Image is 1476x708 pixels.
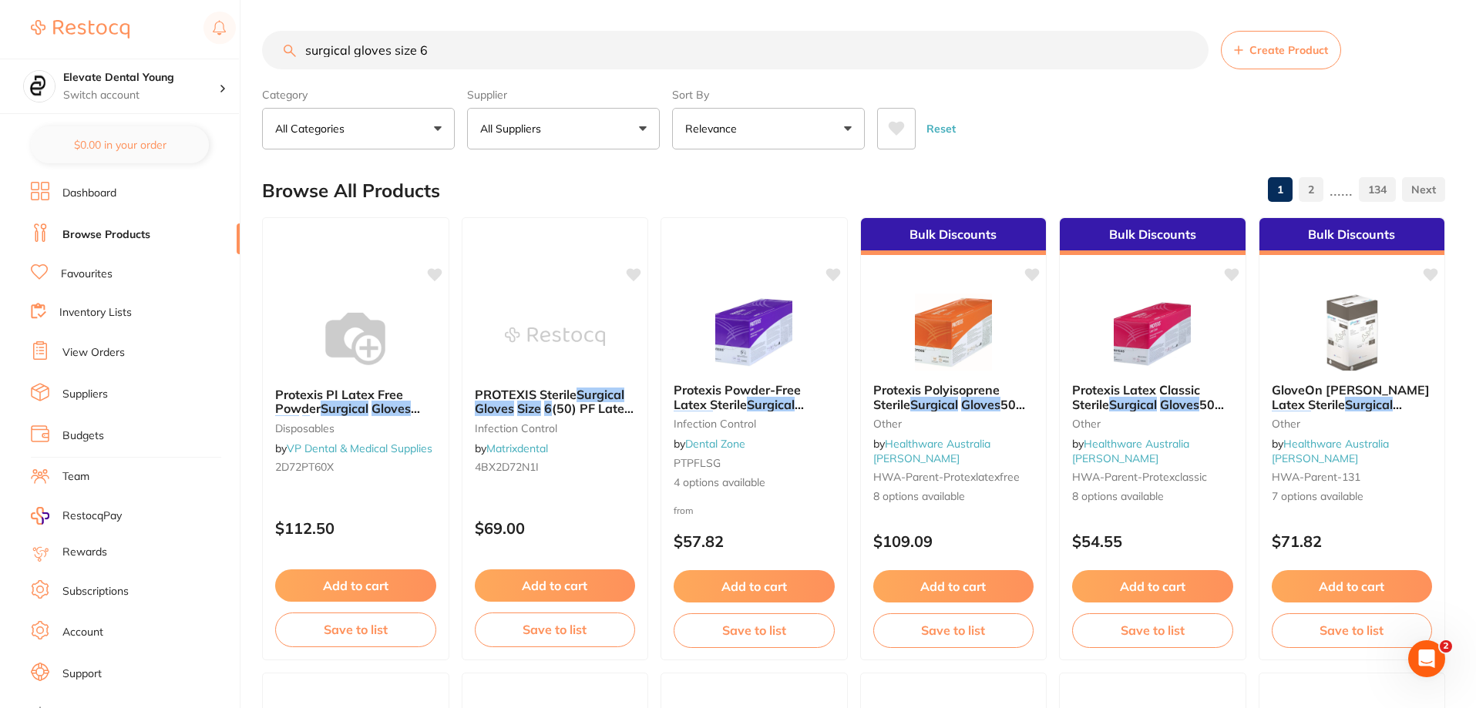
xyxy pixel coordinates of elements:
p: $109.09 [873,532,1034,550]
button: Reset [922,108,960,149]
em: Gloves [475,401,514,416]
span: HWA-parent-131 [1272,470,1360,484]
span: by [674,437,745,451]
a: Dental Zone [685,437,745,451]
p: Switch account [63,88,219,103]
a: Account [62,625,103,640]
b: Protexis Polyisoprene Sterile Surgical Gloves 50 Pairs/Box [873,383,1034,411]
button: Save to list [275,612,436,646]
button: Add to cart [475,569,636,602]
em: Size [275,415,299,431]
span: by [275,441,432,455]
a: 1 [1268,174,1293,205]
span: 2D72PT60X [275,460,334,474]
p: Relevance [685,121,743,136]
img: RestocqPay [31,507,49,525]
em: Size [517,401,541,416]
em: Gloves [372,401,411,416]
div: Bulk Discounts [861,218,1047,255]
span: Create Product [1249,44,1328,56]
em: Surgical [321,401,368,416]
em: Gloves [1160,397,1199,412]
p: $57.82 [674,532,835,550]
iframe: Intercom live chat [1408,640,1445,677]
em: Gloves [961,397,1000,412]
img: GloveOn Hamilton Latex Sterile Surgical Gloves Powder Free 50 Pairs/Box [1302,294,1402,371]
span: Protexis Polyisoprene Sterile [873,382,1000,411]
img: Restocq Logo [31,20,129,39]
span: 8 options available [1072,489,1233,505]
em: Gloves [1272,411,1311,426]
span: from [674,505,694,516]
button: Save to list [1272,613,1433,647]
em: 6 [302,415,310,431]
a: Budgets [62,428,104,444]
button: Relevance [672,108,865,149]
span: PROTEXIS Sterile [475,387,577,402]
span: by [1272,437,1389,465]
em: Surgical [1109,397,1157,412]
a: Rewards [62,545,107,560]
span: by [1072,437,1189,465]
img: Protexis PI Latex Free Powder Surgical Gloves Size 6 Pack Of 50 [305,298,405,375]
div: Bulk Discounts [1060,218,1246,255]
span: Powder Free 50 Pairs/Box [1272,411,1404,440]
p: ...... [1330,181,1353,199]
span: (50) PF Latex Classic [475,401,634,430]
em: Surgical [577,387,624,402]
span: HWA-parent-protexclassic [1072,470,1207,484]
span: Protexis Latex Classic Sterile [1072,382,1200,411]
b: PROTEXIS Sterile Surgical Gloves Size 6 (50) PF Latex Classic [475,388,636,416]
button: Add to cart [674,570,835,602]
em: Gloves [674,411,713,426]
span: Protexis Powder-Free Latex Sterile [674,382,801,411]
img: PROTEXIS Sterile Surgical Gloves Size 6 (50) PF Latex Classic [505,298,605,375]
h4: Elevate Dental Young [63,70,219,86]
img: Elevate Dental Young [24,71,55,102]
small: disposables [275,422,436,435]
span: RestocqPay [62,508,122,524]
span: 8 options available [873,489,1034,505]
a: View Orders [62,345,125,361]
a: Inventory Lists [59,305,132,320]
a: Healthware Australia [PERSON_NAME] [873,437,990,465]
a: Team [62,469,89,485]
a: RestocqPay [31,507,122,525]
button: $0.00 in your order [31,126,209,163]
button: Save to list [1072,613,1233,647]
b: Protexis Latex Classic Sterile Surgical Gloves 50 Pairs/Box [1072,383,1233,411]
input: Search Products [262,31,1209,69]
span: GloveOn [PERSON_NAME] Latex Sterile [1272,382,1430,411]
a: Support [62,666,102,682]
p: $71.82 [1272,532,1433,550]
a: Browse Products [62,227,150,243]
span: PTPFLSG [674,456,721,470]
span: by [873,437,990,465]
span: 50 Pairs/Box [1072,397,1224,426]
p: $69.00 [475,519,636,537]
label: Sort By [672,88,865,102]
span: 2 [1440,640,1452,653]
label: Supplier [467,88,660,102]
span: 4BX2D72N1I [475,460,539,474]
p: $112.50 [275,519,436,537]
button: All Suppliers [467,108,660,149]
a: Subscriptions [62,584,129,599]
small: infection control [475,422,636,435]
h2: Browse All Products [262,180,440,202]
a: VP Dental & Medical Supplies [287,441,432,455]
img: Protexis Latex Classic Sterile Surgical Gloves 50 Pairs/Box [1102,294,1202,371]
a: Matrixdental [486,441,548,455]
p: All Suppliers [480,121,547,136]
a: Dashboard [62,186,116,201]
span: 4 options available [674,475,835,491]
p: $54.55 [1072,532,1233,550]
span: by [475,441,548,455]
small: other [1072,418,1233,430]
span: Protexis PI Latex Free Powder [275,387,403,416]
button: Add to cart [1072,570,1233,602]
em: 6 [544,401,552,416]
button: Create Product [1221,31,1341,69]
button: Add to cart [275,569,436,602]
em: Surgical [1345,397,1393,412]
